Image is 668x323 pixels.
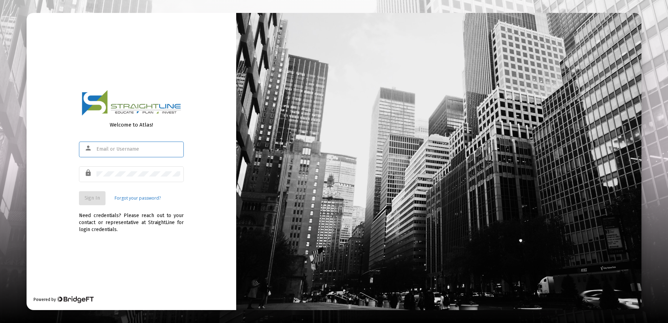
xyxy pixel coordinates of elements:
div: Welcome to Atlas! [79,121,184,128]
img: Bridge Financial Technology Logo [57,296,93,303]
div: Powered by [34,296,93,303]
div: Need credentials? Please reach out to your contact or representative at StraightLine for login cr... [79,205,184,233]
mat-icon: lock [85,169,93,177]
img: Logo [82,90,181,116]
input: Email or Username [96,146,180,152]
button: Sign In [79,191,106,205]
a: Forgot your password? [115,195,161,202]
span: Sign In [85,195,100,201]
mat-icon: person [85,144,93,152]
